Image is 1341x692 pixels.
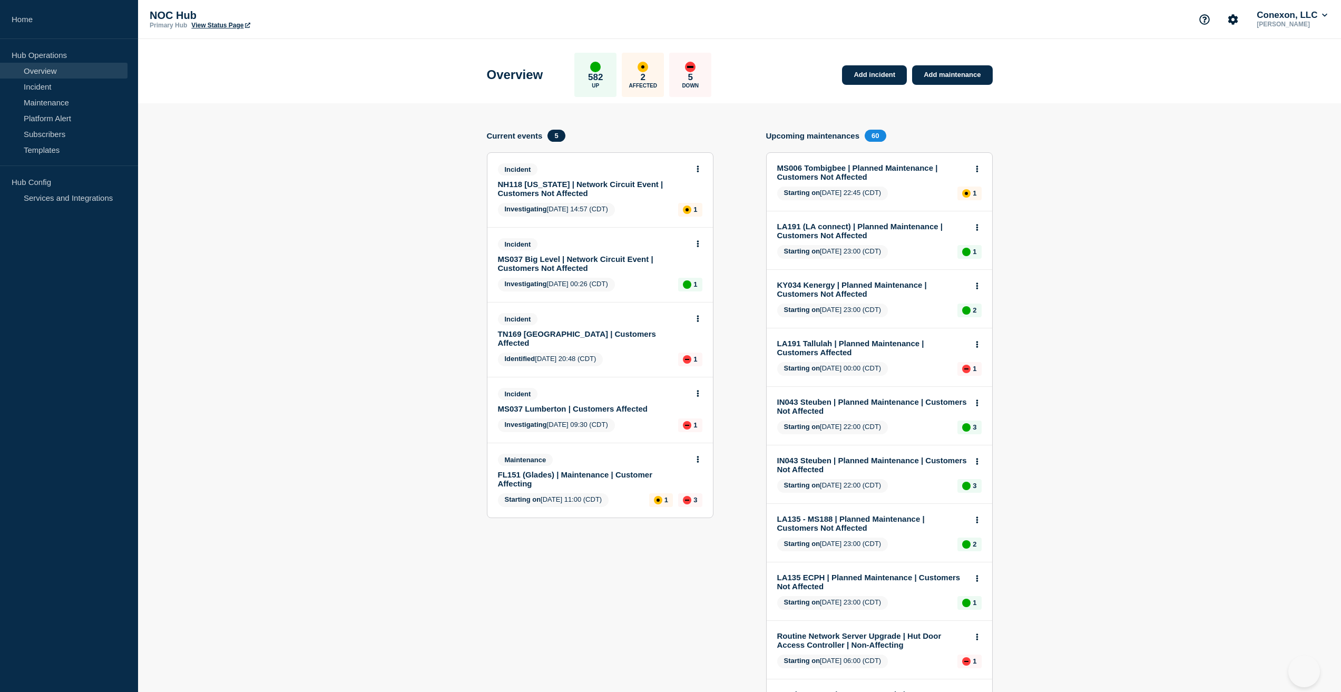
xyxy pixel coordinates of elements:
span: Investigating [505,280,547,288]
div: up [962,540,971,549]
p: 1 [693,355,697,363]
span: Starting on [784,423,820,431]
span: [DATE] 22:45 (CDT) [777,187,888,200]
span: 60 [865,130,886,142]
iframe: Help Scout Beacon - Open [1288,656,1320,687]
a: NH118 [US_STATE] | Network Circuit Event | Customers Not Affected [498,180,688,198]
a: TN169 [GEOGRAPHIC_DATA] | Customers Affected [498,329,688,347]
span: Starting on [784,306,820,314]
p: 2 [641,72,645,83]
p: 1 [973,365,976,373]
span: [DATE] 23:00 (CDT) [777,304,888,317]
a: Add incident [842,65,907,85]
p: 3 [973,423,976,431]
span: Starting on [784,189,820,197]
button: Conexon, LLC [1255,10,1329,21]
div: down [962,657,971,666]
p: 2 [973,306,976,314]
span: [DATE] 00:00 (CDT) [777,362,888,376]
span: [DATE] 00:26 (CDT) [498,278,615,291]
p: 2 [973,540,976,548]
p: 1 [693,280,697,288]
p: Affected [629,83,657,89]
span: Maintenance [498,454,553,466]
p: 1 [973,657,976,665]
p: 1 [664,496,668,504]
p: 3 [973,482,976,490]
span: Starting on [784,598,820,606]
button: Support [1193,8,1216,31]
a: KY034 Kenergy | Planned Maintenance | Customers Not Affected [777,280,967,298]
a: IN043 Steuben | Planned Maintenance | Customers Not Affected [777,456,967,474]
a: Add maintenance [912,65,992,85]
div: down [962,365,971,373]
div: up [962,599,971,607]
span: Incident [498,163,538,176]
span: [DATE] 11:00 (CDT) [498,493,609,507]
a: MS006 Tombigbee | Planned Maintenance | Customers Not Affected [777,163,967,181]
div: up [962,423,971,432]
p: 582 [588,72,603,83]
span: [DATE] 22:00 (CDT) [777,421,888,434]
button: Account settings [1222,8,1244,31]
span: Starting on [505,495,541,503]
div: down [685,62,696,72]
span: [DATE] 23:00 (CDT) [777,596,888,610]
span: [DATE] 20:48 (CDT) [498,353,603,366]
h1: Overview [487,67,543,82]
a: LA191 Tallulah | Planned Maintenance | Customers Affected [777,339,967,357]
a: MS037 Lumberton | Customers Affected [498,404,688,413]
span: Starting on [784,364,820,372]
div: down [683,355,691,364]
p: NOC Hub [150,9,360,22]
span: Investigating [505,205,547,213]
div: affected [638,62,648,72]
div: affected [683,206,691,214]
span: Incident [498,313,538,325]
a: Routine Network Server Upgrade | Hut Door Access Controller | Non-Affecting [777,631,967,649]
span: Starting on [784,540,820,548]
div: up [962,248,971,256]
p: Down [682,83,699,89]
p: 1 [693,206,697,213]
p: 1 [693,421,697,429]
div: up [590,62,601,72]
span: Incident [498,238,538,250]
div: up [683,280,691,289]
p: [PERSON_NAME] [1255,21,1329,28]
span: [DATE] 09:30 (CDT) [498,418,615,432]
a: LA135 - MS188 | Planned Maintenance | Customers Not Affected [777,514,967,532]
span: Starting on [784,657,820,665]
span: [DATE] 23:00 (CDT) [777,245,888,259]
span: [DATE] 14:57 (CDT) [498,203,615,217]
span: Starting on [784,481,820,489]
p: 5 [688,72,693,83]
a: LA191 (LA connect) | Planned Maintenance | Customers Not Affected [777,222,967,240]
div: affected [962,189,971,198]
p: 1 [973,248,976,256]
h4: Current events [487,131,543,140]
p: 1 [973,189,976,197]
p: 1 [973,599,976,607]
h4: Upcoming maintenances [766,131,860,140]
div: down [683,421,691,430]
a: View Status Page [191,22,250,29]
div: up [962,306,971,315]
span: Identified [505,355,535,363]
a: MS037 Big Level | Network Circuit Event | Customers Not Affected [498,255,688,272]
a: IN043 Steuben | Planned Maintenance | Customers Not Affected [777,397,967,415]
span: Investigating [505,421,547,428]
a: LA135 ECPH | Planned Maintenance | Customers Not Affected [777,573,967,591]
p: Up [592,83,599,89]
p: Primary Hub [150,22,187,29]
span: [DATE] 06:00 (CDT) [777,655,888,668]
div: up [962,482,971,490]
span: [DATE] 23:00 (CDT) [777,538,888,551]
span: [DATE] 22:00 (CDT) [777,479,888,493]
p: 3 [693,496,697,504]
div: affected [654,496,662,504]
div: down [683,496,691,504]
span: Starting on [784,247,820,255]
span: 5 [547,130,565,142]
span: Incident [498,388,538,400]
